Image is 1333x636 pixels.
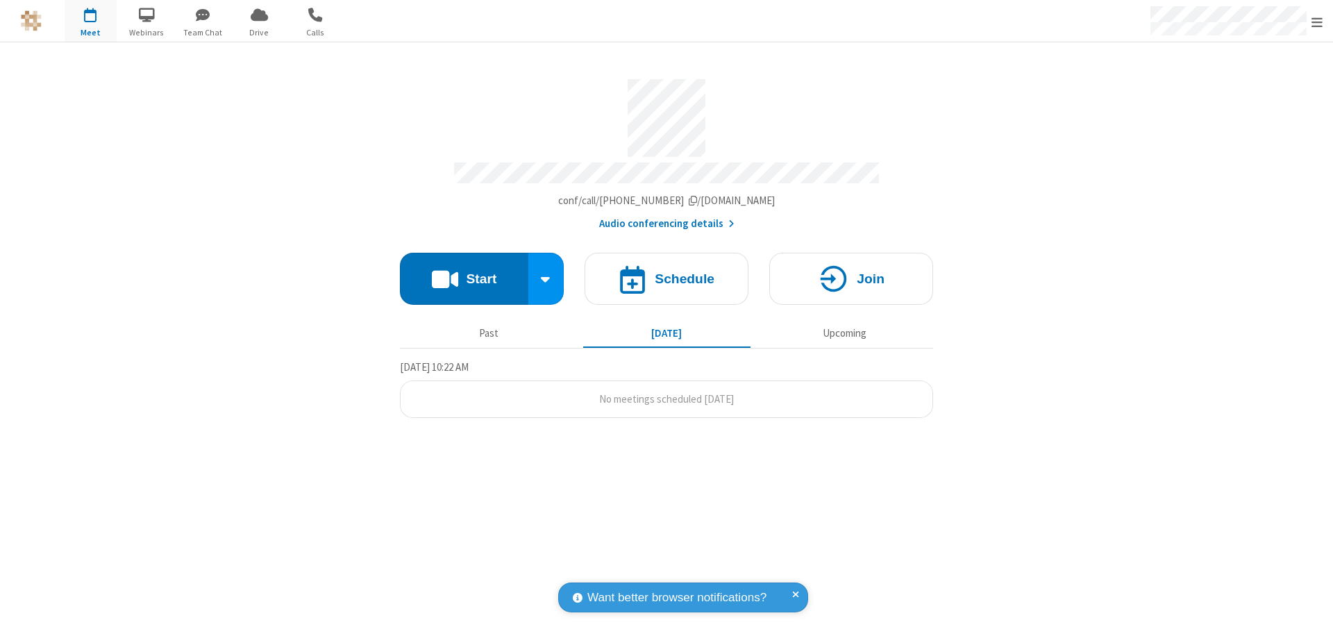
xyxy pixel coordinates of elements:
[558,193,776,209] button: Copy my meeting room linkCopy my meeting room link
[233,26,285,39] span: Drive
[21,10,42,31] img: QA Selenium DO NOT DELETE OR CHANGE
[1298,600,1323,626] iframe: Chat
[761,320,928,346] button: Upcoming
[121,26,173,39] span: Webinars
[558,194,776,207] span: Copy my meeting room link
[405,320,573,346] button: Past
[177,26,229,39] span: Team Chat
[400,253,528,305] button: Start
[290,26,342,39] span: Calls
[585,253,748,305] button: Schedule
[857,272,885,285] h4: Join
[400,360,469,374] span: [DATE] 10:22 AM
[587,589,766,607] span: Want better browser notifications?
[466,272,496,285] h4: Start
[528,253,564,305] div: Start conference options
[655,272,714,285] h4: Schedule
[583,320,751,346] button: [DATE]
[400,359,933,419] section: Today's Meetings
[599,216,735,232] button: Audio conferencing details
[769,253,933,305] button: Join
[599,392,734,405] span: No meetings scheduled [DATE]
[65,26,117,39] span: Meet
[400,69,933,232] section: Account details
